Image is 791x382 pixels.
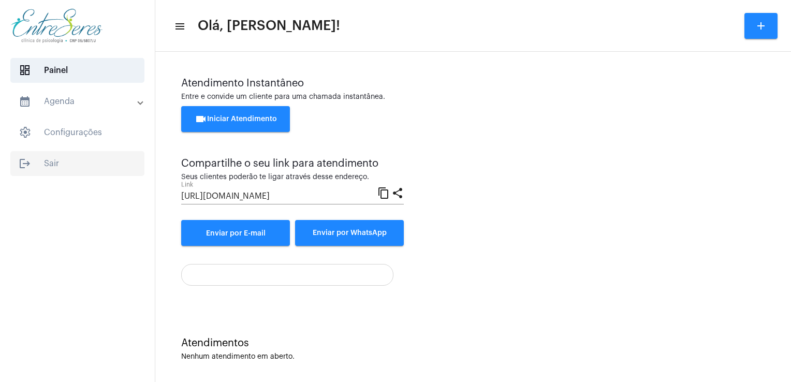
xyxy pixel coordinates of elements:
img: aa27006a-a7e4-c883-abf8-315c10fe6841.png [8,5,105,47]
span: Sair [10,151,144,176]
span: Iniciar Atendimento [195,115,277,123]
mat-icon: videocam [195,113,207,125]
div: Entre e convide um cliente para uma chamada instantânea. [181,93,765,101]
div: Compartilhe o seu link para atendimento [181,158,404,169]
button: Iniciar Atendimento [181,106,290,132]
div: Atendimentos [181,337,765,349]
span: sidenav icon [19,64,31,77]
mat-icon: share [391,186,404,199]
span: Enviar por E-mail [206,230,266,237]
mat-icon: content_copy [377,186,390,199]
div: Nenhum atendimento em aberto. [181,353,765,361]
span: Olá, [PERSON_NAME]! [198,18,340,34]
span: Painel [10,58,144,83]
mat-icon: sidenav icon [174,20,184,33]
div: Seus clientes poderão te ligar através desse endereço. [181,173,404,181]
span: sidenav icon [19,126,31,139]
button: Enviar por WhatsApp [295,220,404,246]
mat-panel-title: Agenda [19,95,138,108]
mat-icon: sidenav icon [19,157,31,170]
mat-icon: add [755,20,767,32]
div: Atendimento Instantâneo [181,78,765,89]
mat-expansion-panel-header: sidenav iconAgenda [6,89,155,114]
span: Enviar por WhatsApp [313,229,387,237]
mat-icon: sidenav icon [19,95,31,108]
a: Enviar por E-mail [181,220,290,246]
span: Configurações [10,120,144,145]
